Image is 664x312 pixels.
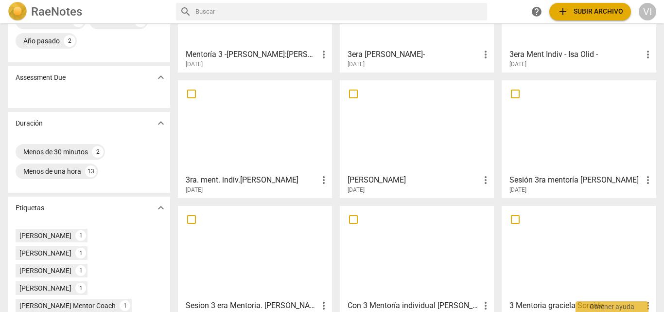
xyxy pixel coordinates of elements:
div: [PERSON_NAME] [19,231,71,240]
button: Mostrar más [154,116,168,130]
p: Etiquetas [16,203,44,213]
div: Menos de 30 minutos [23,147,88,157]
span: more_vert [642,49,654,60]
span: [DATE] [348,60,365,69]
span: add [557,6,569,18]
span: more_vert [318,174,330,186]
div: [PERSON_NAME] [19,248,71,258]
h3: 3 Mentoria graciela Soraide [509,300,642,312]
h3: 3era Ment Indiv - Isa Olid - [509,49,642,60]
div: [PERSON_NAME] [19,266,71,275]
h2: RaeNotes [31,5,82,18]
a: Sesión 3ra mentoría [PERSON_NAME][DATE] [505,84,652,194]
span: [DATE] [509,60,526,69]
div: 1 [120,300,130,311]
img: Logo [8,2,27,21]
span: [DATE] [186,60,203,69]
span: more_vert [480,49,491,60]
div: [PERSON_NAME] [19,283,71,293]
h3: Mentoría 3 -Claudia:Katya [186,49,318,60]
a: 3ra. ment. indiv.[PERSON_NAME][DATE] [181,84,329,194]
span: more_vert [642,300,654,312]
h3: 3ra. ment. indiv.Milagros-Arturo [186,174,318,186]
p: Duración [16,118,43,128]
button: VI [639,3,656,20]
span: more_vert [480,174,491,186]
span: [DATE] [186,186,203,194]
div: 13 [85,165,97,177]
div: 1 [75,265,86,276]
div: Año pasado [23,36,60,46]
a: Obtener ayuda [528,3,545,20]
span: [DATE] [348,186,365,194]
div: Menos de una hora [23,166,81,176]
span: expand_more [155,117,167,129]
span: expand_more [155,202,167,214]
a: [PERSON_NAME][DATE] [343,84,490,194]
h3: Con 3 Mentoría individual Iva Carabetta [348,300,480,312]
div: 1 [75,230,86,241]
div: 2 [64,35,75,47]
button: Mostrar más [154,201,168,215]
span: more_vert [318,49,330,60]
span: more_vert [318,300,330,312]
p: Assessment Due [16,73,66,83]
input: Buscar [195,4,484,19]
button: Mostrar más [154,70,168,85]
a: LogoRaeNotes [8,2,168,21]
span: search [180,6,192,18]
span: Subir archivo [557,6,623,18]
span: more_vert [642,174,654,186]
h3: Sesión 3ra mentoría Hoty [509,174,642,186]
h3: Sofi Pinasco [348,174,480,186]
span: [DATE] [509,186,526,194]
div: [PERSON_NAME] Mentor Coach [19,301,116,311]
h3: Sesion 3 era Mentoria. Maria Mercedes [186,300,318,312]
button: Subir [549,3,631,20]
div: 1 [75,248,86,258]
span: more_vert [480,300,491,312]
span: help [531,6,542,18]
div: 1 [75,283,86,294]
span: expand_more [155,72,167,83]
h3: 3era Sesión Mentoría Sylvia-Tati- [348,49,480,60]
div: Obtener ayuda [576,301,648,312]
div: 2 [92,146,104,158]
